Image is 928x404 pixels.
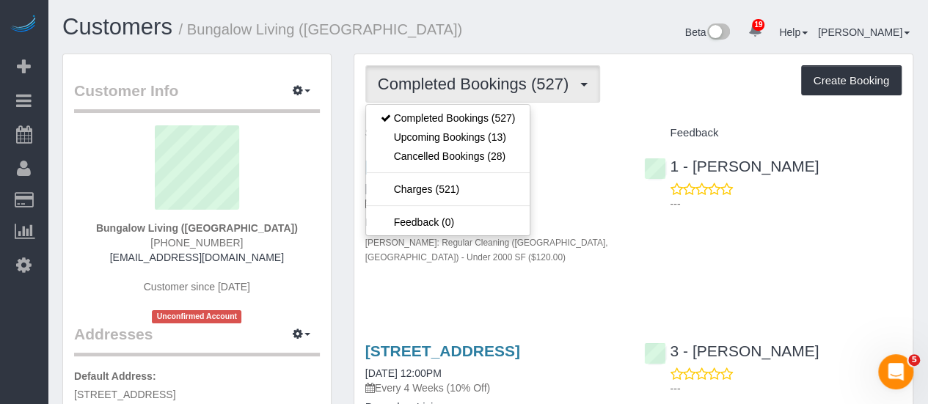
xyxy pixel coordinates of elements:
[74,80,320,113] legend: Customer Info
[74,389,175,400] span: [STREET_ADDRESS]
[908,354,920,366] span: 5
[752,19,764,31] span: 19
[179,21,463,37] small: / Bungalow Living ([GEOGRAPHIC_DATA])
[366,213,530,232] a: Feedback (0)
[366,147,530,166] a: Cancelled Bookings (28)
[152,310,241,323] span: Unconfirmed Account
[378,75,576,93] span: Completed Bookings (527)
[366,128,530,147] a: Upcoming Bookings (13)
[670,381,902,396] p: ---
[366,180,530,199] a: Charges (521)
[740,15,769,47] a: 19
[74,369,156,383] label: Default Address:
[670,197,902,211] p: ---
[706,23,730,43] img: New interface
[644,127,902,139] h4: Feedback
[685,26,731,38] a: Beta
[110,251,284,263] a: [EMAIL_ADDRESS][DOMAIN_NAME]
[144,281,250,293] span: Customer since [DATE]
[366,109,530,128] a: Completed Bookings (527)
[644,158,819,175] a: 1 - [PERSON_NAME]
[644,342,819,359] a: 3 - [PERSON_NAME]
[878,354,913,389] iframe: Intercom live chat
[779,26,808,38] a: Help
[365,238,608,262] small: [PERSON_NAME]: Regular Cleaning ([GEOGRAPHIC_DATA], [GEOGRAPHIC_DATA]) - Under 2000 SF ($120.00)
[365,367,442,379] a: [DATE] 12:00PM
[365,342,520,359] a: [STREET_ADDRESS]
[365,65,601,103] button: Completed Bookings (527)
[818,26,910,38] a: [PERSON_NAME]
[365,381,623,395] p: Every 4 Weeks (10% Off)
[150,237,243,249] hm-ph: [PHONE_NUMBER]
[96,222,298,234] strong: Bungalow Living ([GEOGRAPHIC_DATA])
[9,15,38,35] img: Automaid Logo
[62,14,172,40] a: Customers
[801,65,902,96] button: Create Booking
